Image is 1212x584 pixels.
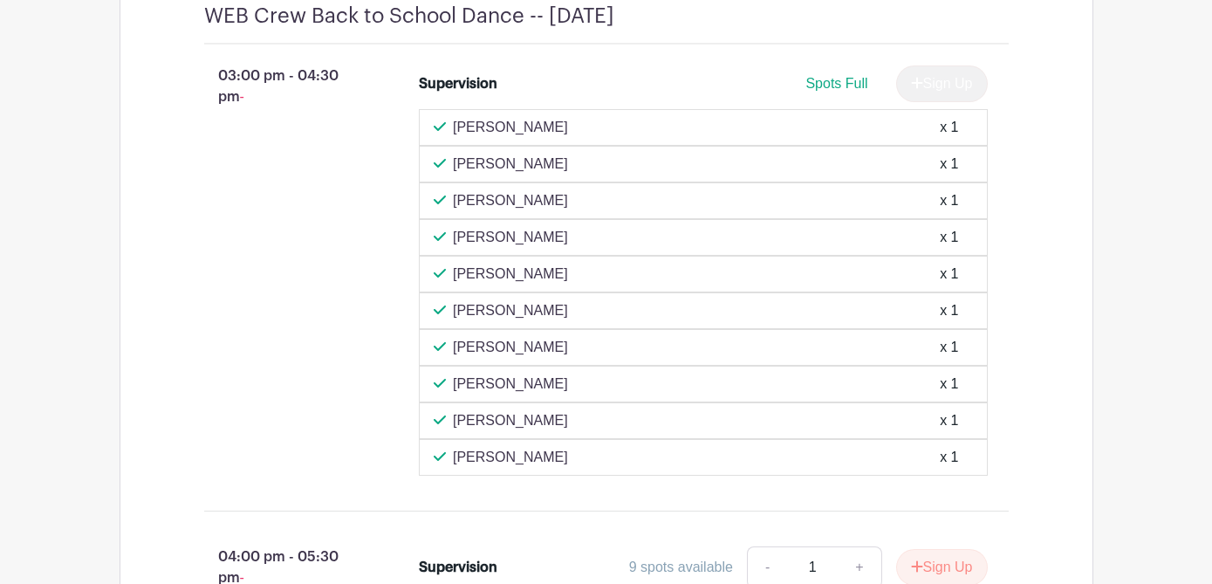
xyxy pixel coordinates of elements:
[453,190,568,211] p: [PERSON_NAME]
[805,76,867,91] span: Spots Full
[240,89,244,104] span: -
[940,117,958,138] div: x 1
[940,447,958,468] div: x 1
[940,264,958,285] div: x 1
[629,557,733,578] div: 9 spots available
[940,190,958,211] div: x 1
[940,410,958,431] div: x 1
[453,264,568,285] p: [PERSON_NAME]
[940,374,958,395] div: x 1
[419,557,497,578] div: Supervision
[453,410,568,431] p: [PERSON_NAME]
[940,227,958,248] div: x 1
[204,3,614,29] h4: WEB Crew Back to School Dance -- [DATE]
[453,447,568,468] p: [PERSON_NAME]
[940,337,958,358] div: x 1
[453,227,568,248] p: [PERSON_NAME]
[453,374,568,395] p: [PERSON_NAME]
[419,73,497,94] div: Supervision
[940,154,958,175] div: x 1
[176,58,392,114] p: 03:00 pm - 04:30 pm
[940,300,958,321] div: x 1
[453,117,568,138] p: [PERSON_NAME]
[453,300,568,321] p: [PERSON_NAME]
[453,154,568,175] p: [PERSON_NAME]
[453,337,568,358] p: [PERSON_NAME]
